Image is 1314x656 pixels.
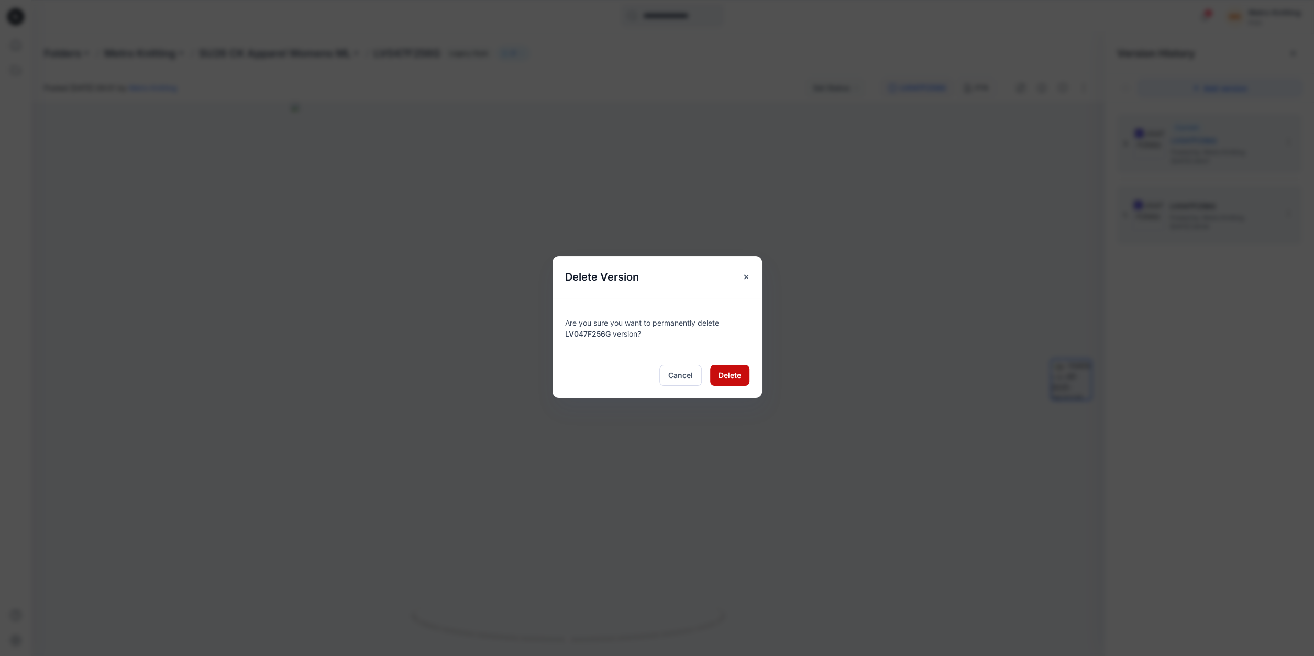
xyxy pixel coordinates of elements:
h5: Delete Version [553,256,652,298]
span: Delete [719,370,741,381]
span: Cancel [668,370,693,381]
button: Close [737,268,756,286]
button: Cancel [659,365,702,386]
div: Are you sure you want to permanently delete version? [565,311,749,339]
button: Delete [710,365,749,386]
span: LV047F256G [565,329,611,338]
